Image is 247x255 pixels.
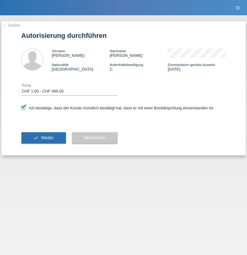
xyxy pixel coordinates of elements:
[84,135,105,140] span: Abbrechen
[52,62,110,71] div: [GEOGRAPHIC_DATA]
[168,63,215,67] span: Einreisedatum gemäss Ausweis
[34,135,38,140] i: check
[21,132,66,144] button: check Weiter
[72,132,118,144] button: Abbrechen
[232,6,244,9] a: menu
[52,49,110,58] div: [PERSON_NAME]
[41,135,53,140] span: Weiter
[110,49,126,53] span: Nachname
[110,49,168,58] div: [PERSON_NAME]
[21,106,214,110] label: Ich bestätige, dass der Kunde mündlich bestätigt hat, dass er mit einer Bonitätsprüfung einversta...
[52,63,69,67] span: Nationalität
[168,62,226,71] div: [DATE]
[21,32,226,39] h1: Autorisierung durchführen
[235,5,241,11] i: menu
[110,63,143,67] span: Aufenthaltsbewilligung
[110,62,168,71] div: C
[52,49,65,53] span: Vorname
[3,23,20,27] a: ← Zurück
